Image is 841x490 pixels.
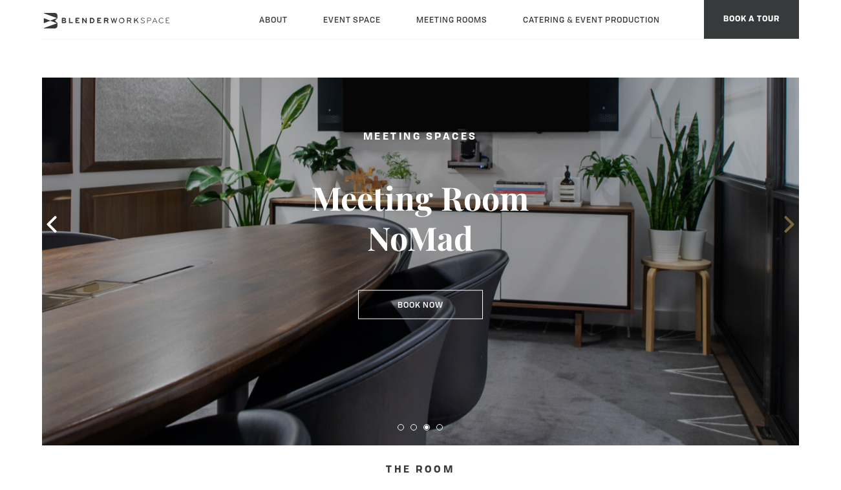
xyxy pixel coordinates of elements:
h3: Meeting Room NoMad [271,177,569,257]
h2: Meeting Spaces [271,129,569,145]
a: Book Now [358,290,483,319]
iframe: Chat Widget [608,325,841,490]
div: チャットウィジェット [608,325,841,490]
h4: The Room [42,458,799,483]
